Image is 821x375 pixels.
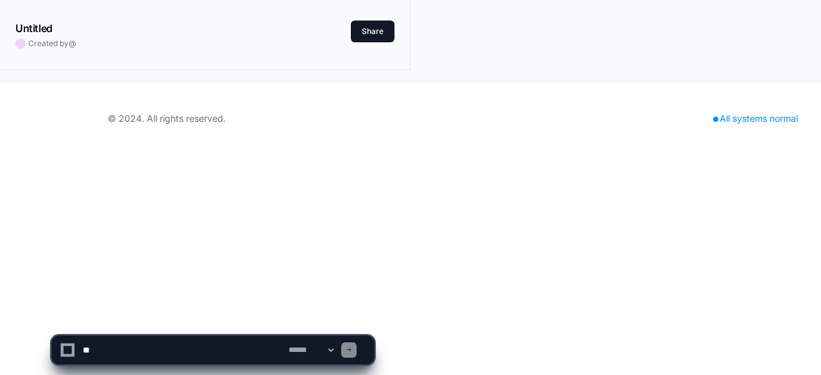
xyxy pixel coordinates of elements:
[28,38,76,49] span: Created by
[69,38,76,48] span: @
[15,21,53,36] h1: Untitled
[351,21,394,42] button: Share
[706,110,806,128] div: All systems normal
[108,112,226,125] div: © 2024. All rights reserved.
